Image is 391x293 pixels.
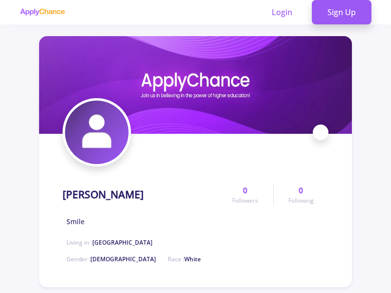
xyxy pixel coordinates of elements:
img: Ali Shokraniavatar [65,101,129,164]
a: 0Followers [217,185,273,205]
span: Smile [66,216,85,227]
span: Following [288,196,314,205]
span: [GEOGRAPHIC_DATA] [92,238,152,247]
span: White [184,255,201,263]
span: Living in : [66,238,152,247]
span: Followers [232,196,258,205]
img: Ali Shokranicover image [39,36,352,134]
span: Gender : [66,255,156,263]
h1: [PERSON_NAME] [63,188,144,201]
a: 0Following [273,185,328,205]
span: Race : [168,255,201,263]
img: applychance logo text only [20,8,65,16]
span: 0 [299,185,303,196]
span: 0 [243,185,247,196]
span: [DEMOGRAPHIC_DATA] [90,255,156,263]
